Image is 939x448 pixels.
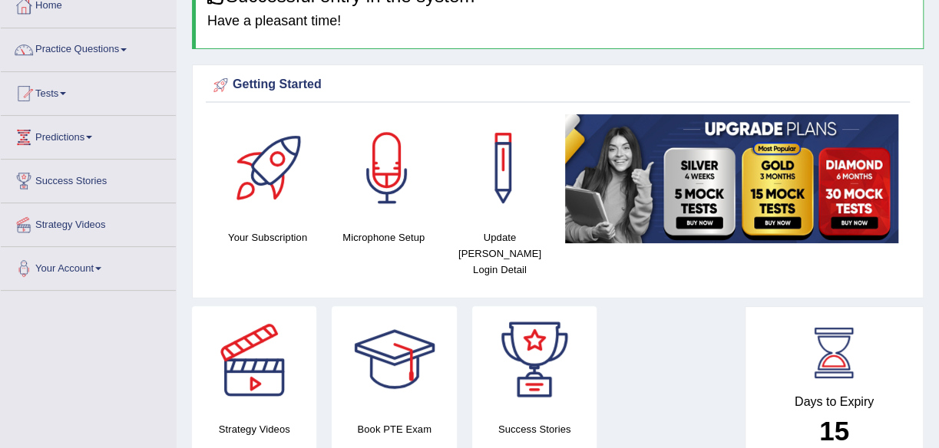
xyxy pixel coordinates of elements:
h4: Days to Expiry [762,395,906,409]
img: small5.jpg [565,114,898,243]
h4: Success Stories [472,421,597,437]
a: Predictions [1,116,176,154]
h4: Microphone Setup [333,229,434,245]
a: Your Account [1,247,176,285]
h4: Book PTE Exam [332,421,456,437]
a: Strategy Videos [1,203,176,242]
h4: Strategy Videos [192,421,316,437]
a: Success Stories [1,160,176,198]
div: Getting Started [210,74,906,97]
b: 15 [819,416,849,446]
h4: Update [PERSON_NAME] Login Detail [449,229,550,278]
h4: Your Subscription [217,229,318,245]
h4: Have a pleasant time! [207,14,911,29]
a: Practice Questions [1,28,176,67]
a: Tests [1,72,176,110]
